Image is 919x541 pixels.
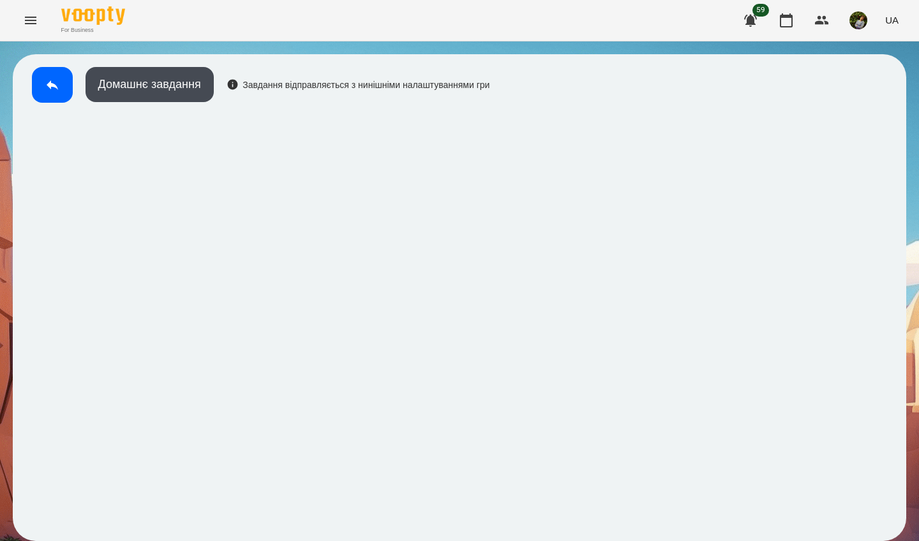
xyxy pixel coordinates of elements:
[849,11,867,29] img: b75e9dd987c236d6cf194ef640b45b7d.jpg
[880,8,904,32] button: UA
[885,13,899,27] span: UA
[86,67,214,102] button: Домашнє завдання
[752,4,769,17] span: 59
[15,5,46,36] button: Menu
[61,26,125,34] span: For Business
[227,78,490,91] div: Завдання відправляється з нинішніми налаштуваннями гри
[61,6,125,25] img: Voopty Logo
